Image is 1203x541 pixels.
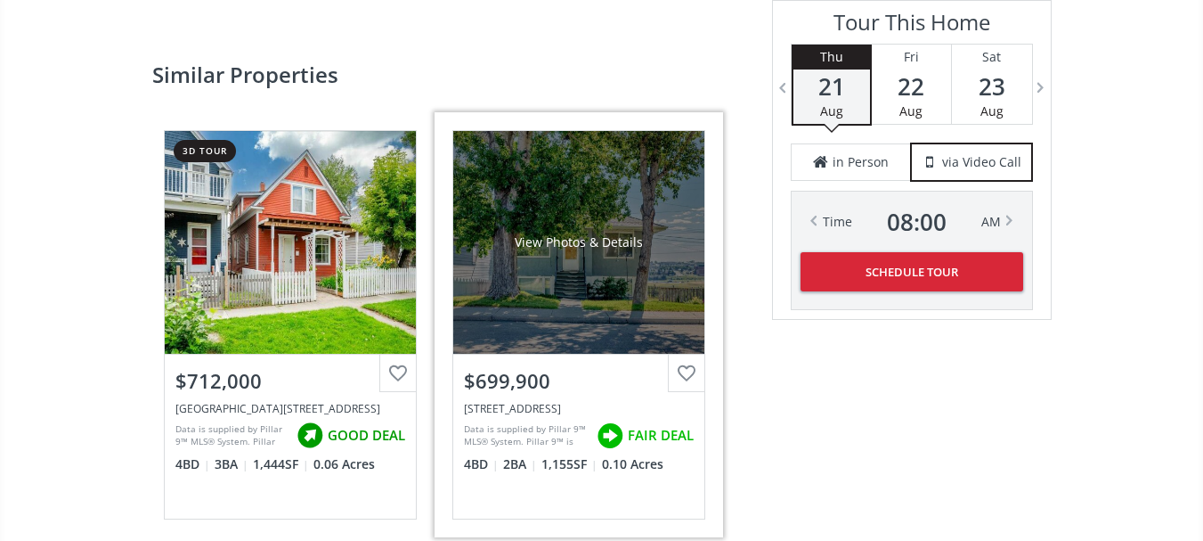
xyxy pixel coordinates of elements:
div: View Photos & Details [515,234,643,251]
span: Aug [820,102,843,119]
span: 3 BA [215,455,248,473]
div: $699,900 [464,367,694,395]
span: GOOD DEAL [328,426,405,445]
span: 08 : 00 [887,209,947,234]
div: 1508 Child Avenue NE, Calgary, AB T2E 5E4 [464,401,694,416]
a: View Photos & Details$699,900[STREET_ADDRESS]Data is supplied by Pillar 9™ MLS® System. Pillar 9™... [435,112,723,537]
span: FAIR DEAL [628,426,694,445]
span: 1,155 SF [541,455,597,473]
span: 23 [952,74,1032,99]
div: Thu [793,45,870,70]
img: rating icon [592,418,628,454]
h3: Tour This Home [791,10,1033,44]
span: via Video Call [942,153,1021,171]
span: 4 BD [464,455,499,473]
h2: Similar properties [152,64,745,86]
div: Fri [872,45,951,70]
div: 1015 17 Avenue SE, Calgary, AB T2G 2Z2 [175,401,405,416]
button: Schedule Tour [801,252,1023,291]
span: in Person [833,153,889,171]
span: 0.06 Acres [313,455,375,473]
div: Data is supplied by Pillar 9™ MLS® System. Pillar 9™ is the owner of the copyright in its MLS® Sy... [464,422,588,449]
div: Sat [952,45,1032,70]
img: rating icon [292,418,328,454]
a: 3d tour$712,000[GEOGRAPHIC_DATA][STREET_ADDRESS]Data is supplied by Pillar 9™ MLS® System. Pillar... [146,112,435,537]
span: 4 BD [175,455,210,473]
div: $712,000 [175,367,405,395]
span: 22 [872,74,951,99]
span: 2 BA [503,455,537,473]
span: Aug [899,102,923,119]
span: 21 [793,74,870,99]
div: Data is supplied by Pillar 9™ MLS® System. Pillar 9™ is the owner of the copyright in its MLS® Sy... [175,422,288,449]
span: Aug [980,102,1004,119]
span: 1,444 SF [253,455,309,473]
div: Time AM [823,209,1001,234]
span: 0.10 Acres [602,455,663,473]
